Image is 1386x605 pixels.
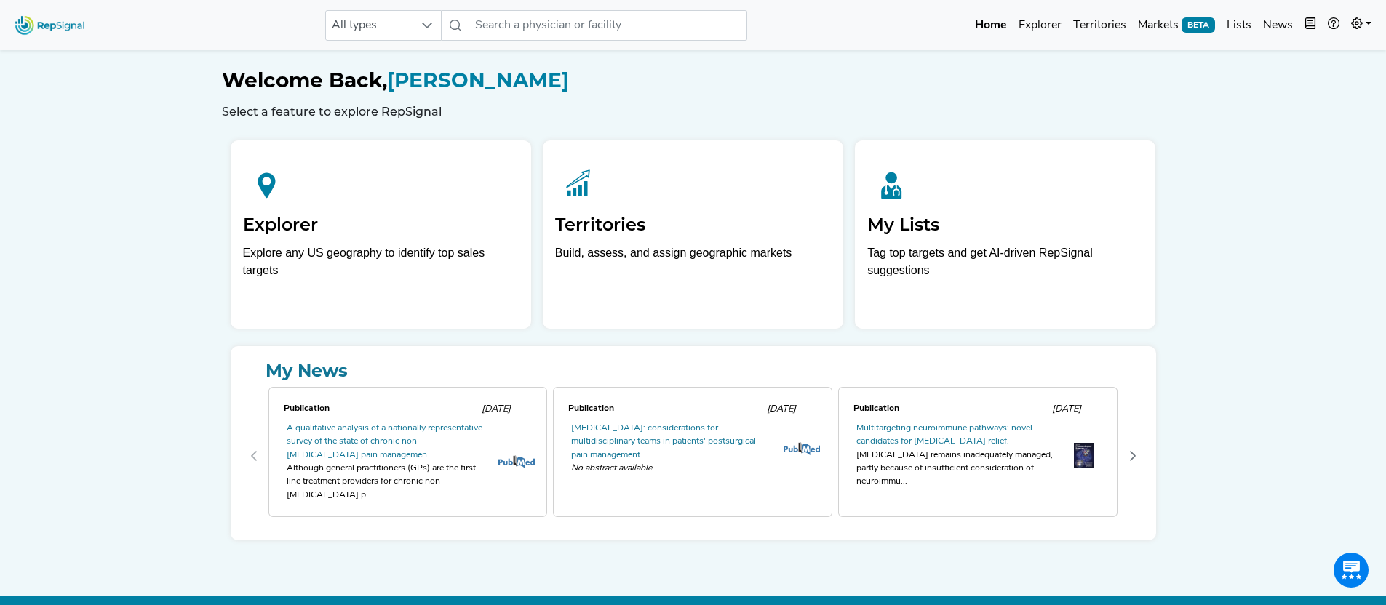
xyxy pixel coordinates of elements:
[856,449,1056,489] div: [MEDICAL_DATA] remains inadequately managed, partly because of insufficient consideration of neur...
[784,442,820,455] img: pubmed_logo.fab3c44c.png
[571,424,756,460] a: [MEDICAL_DATA]: considerations for multidisciplinary teams in patients' postsurgical pain managem...
[1067,11,1132,40] a: Territories
[498,455,535,468] img: pubmed_logo.fab3c44c.png
[1013,11,1067,40] a: Explorer
[284,404,330,413] span: Publication
[242,358,1144,384] a: My News
[1052,404,1081,414] span: [DATE]
[1074,443,1094,468] img: th
[571,462,770,475] span: No abstract available
[543,140,843,329] a: TerritoriesBuild, assess, and assign geographic markets
[1257,11,1299,40] a: News
[1121,444,1144,468] button: Next Page
[867,215,1143,236] h2: My Lists
[853,404,899,413] span: Publication
[568,404,614,413] span: Publication
[550,384,835,529] div: 1
[969,11,1013,40] a: Home
[222,68,1165,93] h1: [PERSON_NAME]
[855,140,1155,329] a: My ListsTag top targets and get AI-driven RepSignal suggestions
[1182,17,1215,32] span: BETA
[243,244,519,279] div: Explore any US geography to identify top sales targets
[1132,11,1221,40] a: MarketsBETA
[482,404,511,414] span: [DATE]
[222,68,387,92] span: Welcome Back,
[266,384,551,529] div: 0
[555,244,831,287] p: Build, assess, and assign geographic markets
[287,462,486,502] div: Although general practitioners (GPs) are the first-line treatment providers for chronic non-[MEDI...
[231,140,531,329] a: ExplorerExplore any US geography to identify top sales targets
[856,424,1032,446] a: Multitargeting neuroimmune pathways: novel candidates for [MEDICAL_DATA] relief.
[243,215,519,236] h2: Explorer
[1221,11,1257,40] a: Lists
[767,404,796,414] span: [DATE]
[555,215,831,236] h2: Territories
[326,11,413,40] span: All types
[222,105,1165,119] h6: Select a feature to explore RepSignal
[287,424,482,460] a: A qualitative analysis of a nationally representative survey of the state of chronic non-[MEDICAL...
[835,384,1120,529] div: 2
[867,244,1143,287] p: Tag top targets and get AI-driven RepSignal suggestions
[469,10,747,41] input: Search a physician or facility
[1299,11,1322,40] button: Intel Book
